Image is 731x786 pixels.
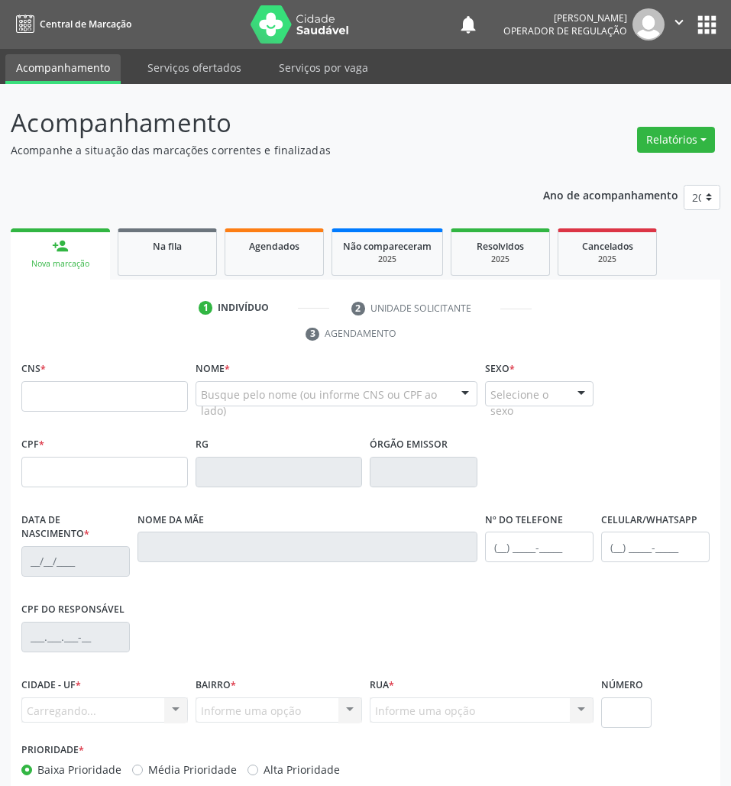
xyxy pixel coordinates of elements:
[218,301,269,315] div: Indivíduo
[137,54,252,81] a: Serviços ofertados
[458,14,479,35] button: notifications
[148,762,237,778] label: Média Prioridade
[249,240,299,253] span: Agendados
[52,238,69,254] div: person_add
[196,433,209,457] label: RG
[343,240,432,253] span: Não compareceram
[196,674,236,697] label: Bairro
[485,532,594,562] input: (__) _____-_____
[5,54,121,84] a: Acompanhamento
[199,301,212,315] div: 1
[485,357,515,381] label: Sexo
[11,104,507,142] p: Acompanhamento
[21,598,125,622] label: CPF do responsável
[503,24,627,37] span: Operador de regulação
[485,509,563,532] label: Nº do Telefone
[370,674,394,697] label: Rua
[21,622,130,652] input: ___.___.___-__
[40,18,131,31] span: Central de Marcação
[21,509,130,546] label: Data de nascimento
[21,357,46,381] label: CNS
[37,762,121,778] label: Baixa Prioridade
[671,14,687,31] i: 
[601,674,643,697] label: Número
[196,357,230,381] label: Nome
[21,433,44,457] label: CPF
[21,258,99,270] div: Nova marcação
[569,254,645,265] div: 2025
[264,762,340,778] label: Alta Prioridade
[490,387,562,419] span: Selecione o sexo
[601,509,697,532] label: Celular/WhatsApp
[503,11,627,24] div: [PERSON_NAME]
[153,240,182,253] span: Na fila
[694,11,720,38] button: apps
[582,240,633,253] span: Cancelados
[11,142,507,158] p: Acompanhe a situação das marcações correntes e finalizadas
[370,433,448,457] label: Órgão emissor
[665,8,694,40] button: 
[343,254,432,265] div: 2025
[201,387,447,419] span: Busque pelo nome (ou informe CNS ou CPF ao lado)
[21,546,130,577] input: __/__/____
[543,185,678,204] p: Ano de acompanhamento
[137,509,204,532] label: Nome da mãe
[637,127,715,153] button: Relatórios
[477,240,524,253] span: Resolvidos
[632,8,665,40] img: img
[268,54,379,81] a: Serviços por vaga
[11,11,131,37] a: Central de Marcação
[462,254,539,265] div: 2025
[601,532,710,562] input: (__) _____-_____
[21,674,81,697] label: Cidade - UF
